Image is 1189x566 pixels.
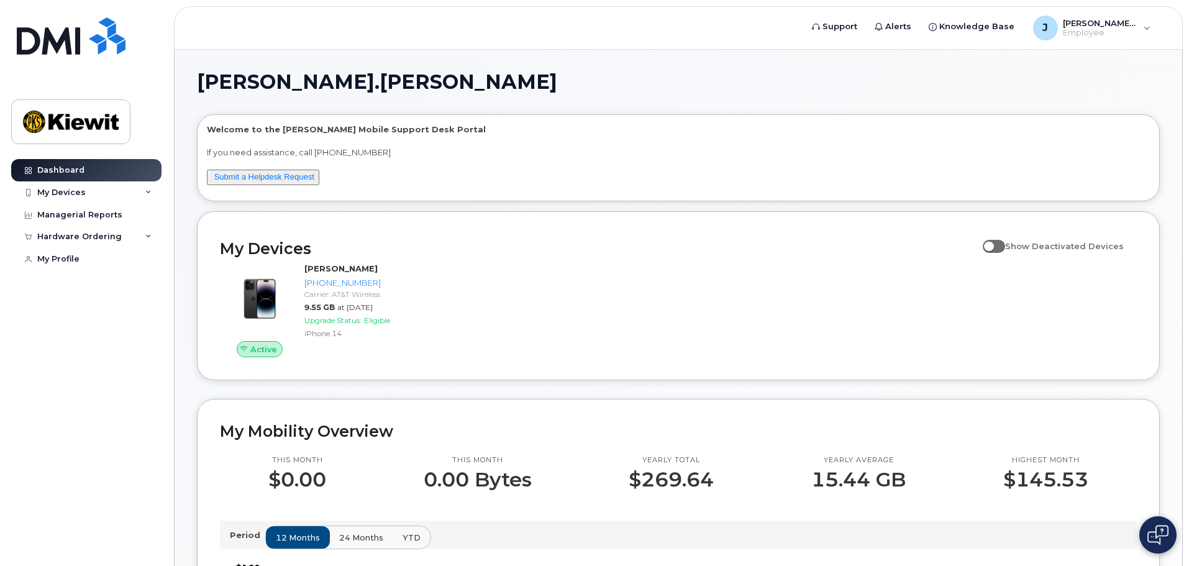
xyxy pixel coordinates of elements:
p: Welcome to the [PERSON_NAME] Mobile Support Desk Portal [207,124,1150,135]
span: [PERSON_NAME].[PERSON_NAME] [197,73,557,91]
span: Show Deactivated Devices [1005,241,1124,251]
span: Active [250,344,277,355]
p: $269.64 [629,468,714,491]
span: Upgrade Status: [304,316,362,325]
div: [PHONE_NUMBER] [304,277,433,289]
p: Yearly total [629,455,714,465]
div: Carrier: AT&T Wireless [304,289,433,299]
p: Highest month [1003,455,1088,465]
a: Submit a Helpdesk Request [214,172,314,181]
h2: My Mobility Overview [220,422,1137,440]
p: Yearly average [811,455,906,465]
img: Open chat [1147,525,1168,545]
p: If you need assistance, call [PHONE_NUMBER] [207,147,1150,158]
p: 15.44 GB [811,468,906,491]
div: iPhone 14 [304,328,433,339]
p: This month [424,455,532,465]
span: at [DATE] [337,303,373,312]
button: Submit a Helpdesk Request [207,170,319,185]
p: Period [230,529,265,541]
a: Active[PERSON_NAME][PHONE_NUMBER]Carrier: AT&T Wireless9.55 GBat [DATE]Upgrade Status:EligibleiPh... [220,263,438,357]
input: Show Deactivated Devices [983,234,993,244]
img: image20231002-3703462-njx0qo.jpeg [230,269,289,329]
span: 24 months [339,532,383,544]
p: 0.00 Bytes [424,468,532,491]
p: $0.00 [268,468,326,491]
p: This month [268,455,326,465]
span: Eligible [364,316,390,325]
strong: [PERSON_NAME] [304,263,378,273]
h2: My Devices [220,239,977,258]
span: YTD [403,532,421,544]
p: $145.53 [1003,468,1088,491]
span: 9.55 GB [304,303,335,312]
